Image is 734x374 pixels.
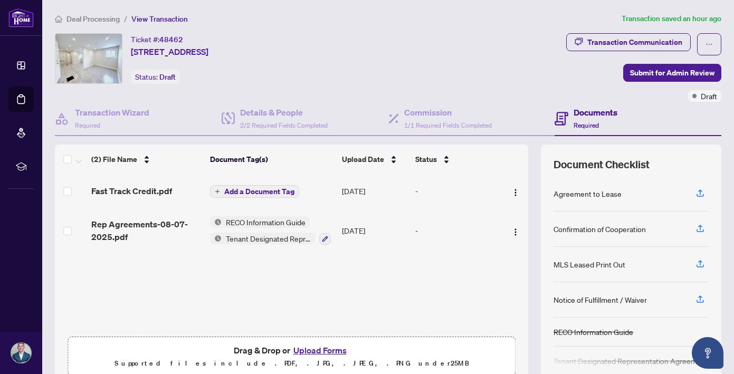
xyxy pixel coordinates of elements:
[574,106,617,119] h4: Documents
[338,174,411,208] td: [DATE]
[692,337,723,369] button: Open asap
[131,70,180,84] div: Status:
[87,145,206,174] th: (2) File Name
[630,64,714,81] span: Submit for Admin Review
[290,343,350,357] button: Upload Forms
[701,90,717,102] span: Draft
[131,45,208,58] span: [STREET_ADDRESS]
[511,228,520,236] img: Logo
[210,233,222,244] img: Status Icon
[159,35,183,44] span: 48462
[75,121,100,129] span: Required
[222,216,310,228] span: RECO Information Guide
[554,188,622,199] div: Agreement to Lease
[574,121,599,129] span: Required
[338,145,411,174] th: Upload Date
[342,154,384,165] span: Upload Date
[66,14,120,24] span: Deal Processing
[706,41,713,48] span: ellipsis
[404,121,492,129] span: 1/1 Required Fields Completed
[131,14,188,24] span: View Transaction
[91,154,137,165] span: (2) File Name
[91,185,172,197] span: Fast Track Credit.pdf
[511,188,520,197] img: Logo
[234,343,350,357] span: Drag & Drop or
[554,258,625,270] div: MLS Leased Print Out
[554,223,646,235] div: Confirmation of Cooperation
[554,326,633,338] div: RECO Information Guide
[159,72,176,82] span: Draft
[622,13,721,25] article: Transaction saved an hour ago
[554,157,650,172] span: Document Checklist
[8,8,34,27] img: logo
[338,208,411,253] td: [DATE]
[415,154,437,165] span: Status
[55,34,122,83] img: IMG-C12313510_1.jpg
[623,64,721,82] button: Submit for Admin Review
[210,216,222,228] img: Status Icon
[240,121,328,129] span: 2/2 Required Fields Completed
[215,189,220,194] span: plus
[554,294,647,305] div: Notice of Fulfillment / Waiver
[224,188,294,195] span: Add a Document Tag
[240,106,328,119] h4: Details & People
[210,185,299,198] button: Add a Document Tag
[75,106,149,119] h4: Transaction Wizard
[74,357,509,370] p: Supported files include .PDF, .JPG, .JPEG, .PNG under 25 MB
[222,233,315,244] span: Tenant Designated Representation Agreement
[415,225,499,236] div: -
[11,343,31,363] img: Profile Icon
[411,145,502,174] th: Status
[124,13,127,25] li: /
[587,34,682,51] div: Transaction Communication
[404,106,492,119] h4: Commission
[507,222,524,239] button: Logo
[55,15,62,23] span: home
[210,216,331,245] button: Status IconRECO Information GuideStatus IconTenant Designated Representation Agreement
[566,33,691,51] button: Transaction Communication
[415,185,499,197] div: -
[91,218,202,243] span: Rep Agreements-08-07-2025.pdf
[206,145,338,174] th: Document Tag(s)
[131,33,183,45] div: Ticket #:
[507,183,524,199] button: Logo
